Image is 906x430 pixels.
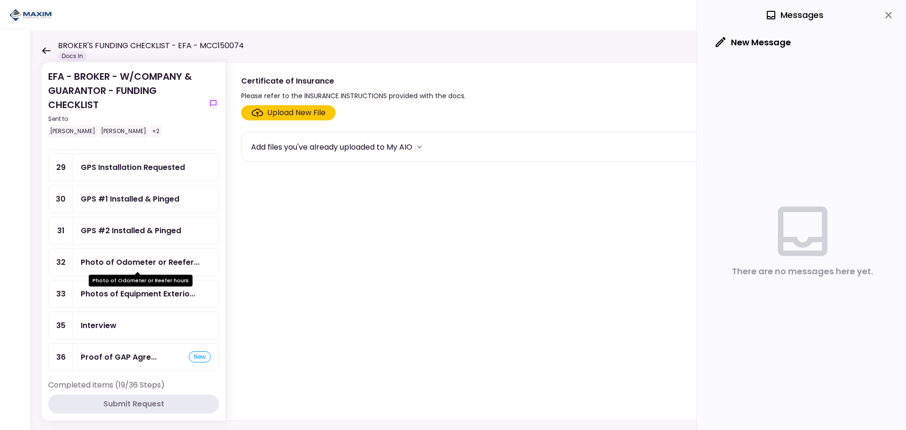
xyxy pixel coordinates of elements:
h1: BROKER'S FUNDING CHECKLIST - EFA - MCC150074 [58,40,244,51]
a: 35Interview [48,312,219,339]
div: Messages [765,8,823,22]
a: 30GPS #1 Installed & Pinged [48,185,219,213]
a: 33Photos of Equipment Exterior [48,280,219,308]
a: 31GPS #2 Installed & Pinged [48,217,219,245]
div: 29 [49,154,73,181]
div: Proof of GAP Agreement [81,351,157,363]
div: Docs In [58,51,87,61]
button: more [412,140,427,154]
div: new [189,351,211,363]
button: show-messages [208,98,219,109]
button: New Message [708,30,798,55]
a: 36Proof of GAP Agreementnew [48,343,219,371]
div: There are no messages here yet. [732,264,873,278]
a: 32Photo of Odometer or Reefer hours [48,248,219,276]
div: 32 [49,249,73,276]
div: 33 [49,280,73,307]
a: 29GPS Installation Requested [48,153,219,181]
div: Completed items (19/36 Steps) [48,379,219,398]
div: Interview [81,320,117,331]
button: Submit Request [48,395,219,413]
div: GPS #1 Installed & Pinged [81,193,179,205]
div: Photo of Odometer or Reefer hours [81,256,200,268]
div: Add files you've already uploaded to My AIO [251,141,412,153]
div: 35 [49,312,73,339]
div: Photos of Equipment Exterior [81,288,195,300]
div: Submit Request [103,398,164,410]
div: 31 [49,217,73,244]
div: EFA - BROKER - W/COMPANY & GUARANTOR - FUNDING CHECKLIST [48,69,204,137]
div: 36 [49,344,73,371]
div: 30 [49,185,73,212]
div: Certificate of InsurancePlease refer to the INSURANCE INSTRUCTIONS provided with the docs.show-me... [226,62,887,421]
div: Sent to: [48,115,204,123]
div: GPS #2 Installed & Pinged [81,225,181,236]
div: Certificate of Insurance [241,75,466,87]
button: close [881,7,897,23]
span: Click here to upload the required document [241,105,336,120]
div: +2 [150,125,161,137]
div: Upload New File [267,107,326,118]
div: GPS Installation Requested [81,161,185,173]
div: Please refer to the INSURANCE INSTRUCTIONS provided with the docs. [241,90,466,101]
div: [PERSON_NAME] [48,125,97,137]
div: Photo of Odometer or Reefer hours [89,275,193,287]
div: [PERSON_NAME] [99,125,148,137]
img: Partner icon [9,8,52,22]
